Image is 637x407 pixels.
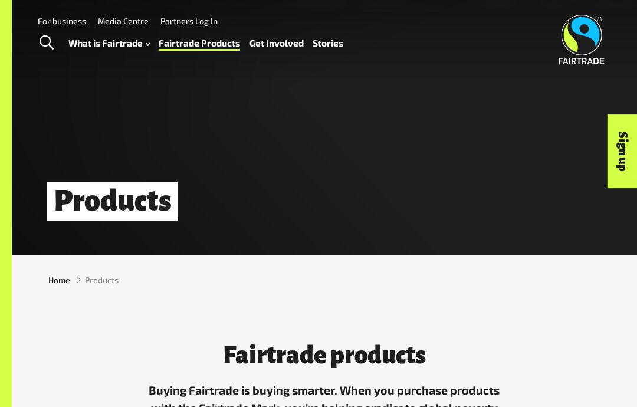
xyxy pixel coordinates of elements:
a: For business [38,16,86,26]
a: Home [48,274,70,286]
a: Partners Log In [160,16,218,26]
a: Media Centre [98,16,149,26]
span: Products [85,274,119,286]
h3: Fairtrade products [143,342,506,369]
a: Toggle Search [32,28,61,58]
a: Get Involved [249,35,304,51]
a: Fairtrade Products [159,35,240,51]
h1: Products [47,182,178,221]
img: Fairtrade Australia New Zealand logo [559,15,604,64]
a: What is Fairtrade [68,35,150,51]
a: Stories [313,35,343,51]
